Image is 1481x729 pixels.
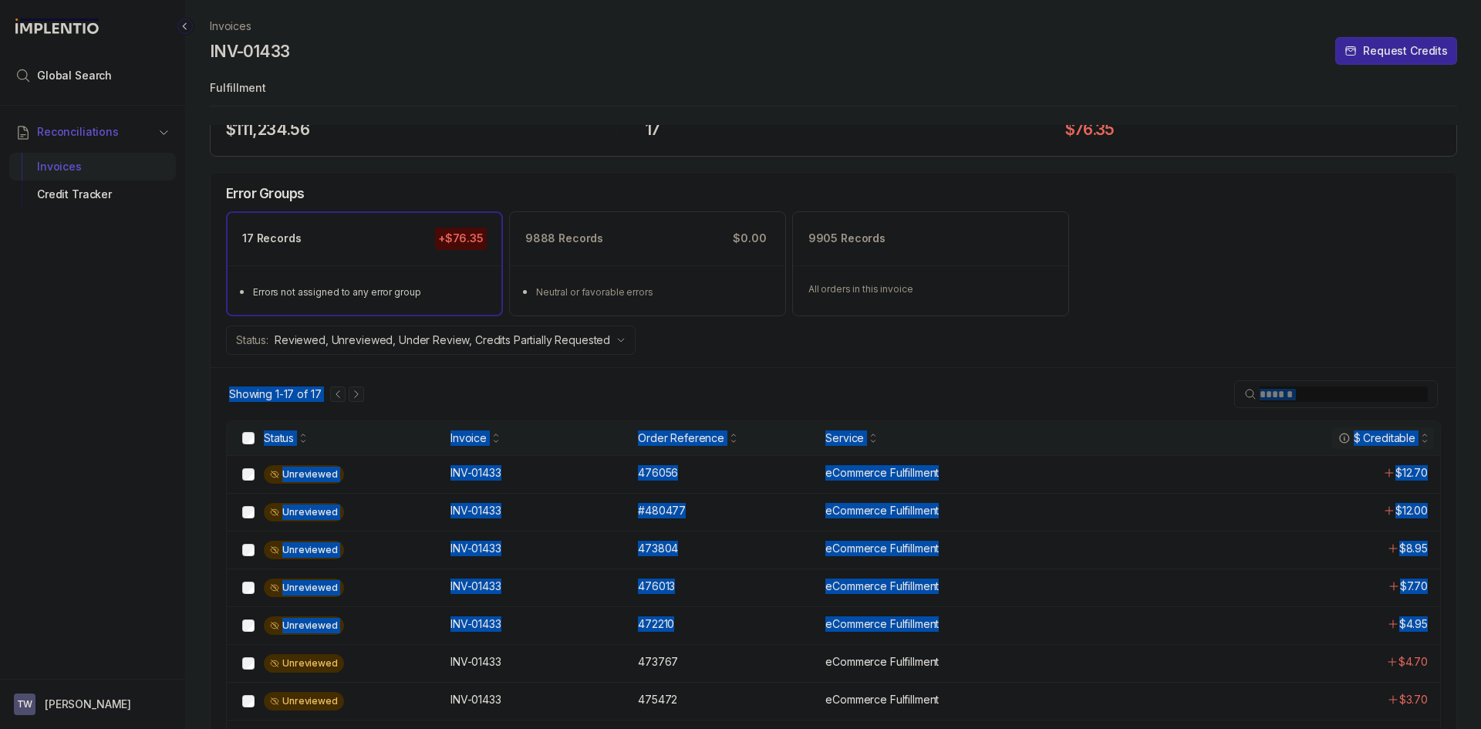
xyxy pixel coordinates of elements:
p: 475472 [638,692,677,707]
input: checkbox-checkbox [242,468,255,481]
div: Service [825,430,864,446]
p: $4.95 [1399,616,1428,632]
p: $7.70 [1400,579,1428,594]
p: eCommerce Fulfillment [825,654,939,670]
p: Reviewed, Unreviewed, Under Review, Credits Partially Requested [275,332,610,348]
p: $12.70 [1395,465,1428,481]
p: #480477 [638,503,686,518]
p: 473804 [638,541,678,556]
h4: 17 [646,119,1021,140]
p: All orders in this invoice [808,282,1053,297]
div: Credit Tracker [22,181,164,208]
h5: Error Groups [226,185,305,202]
p: Showing 1-17 of 17 [229,386,321,402]
div: Status [264,430,294,446]
div: Order Reference [638,430,724,446]
p: INV-01433 [450,541,501,556]
p: eCommerce Fulfillment [825,692,939,707]
p: eCommerce Fulfillment [825,616,939,632]
p: $8.95 [1399,541,1428,556]
div: Unreviewed [264,654,344,673]
p: eCommerce Fulfillment [825,579,939,594]
button: Status:Reviewed, Unreviewed, Under Review, Credits Partially Requested [226,326,636,355]
h4: $76.35 [1065,119,1441,140]
span: User initials [14,694,35,715]
div: Invoice [450,430,487,446]
input: checkbox-checkbox [242,695,255,707]
h4: $111,234.56 [226,119,602,140]
p: Request Credits [1363,43,1448,59]
p: 17 Records [242,231,302,246]
p: eCommerce Fulfillment [825,465,939,481]
p: INV-01433 [450,692,501,707]
p: INV-01433 [450,465,501,481]
div: Unreviewed [264,692,344,710]
p: INV-01433 [450,654,501,670]
div: Unreviewed [264,579,344,597]
p: 9905 Records [808,231,886,246]
div: Collapse Icon [176,17,194,35]
button: User initials[PERSON_NAME] [14,694,171,715]
p: $12.00 [1395,503,1428,518]
input: checkbox-checkbox [242,544,255,556]
div: Unreviewed [264,616,344,635]
button: Request Credits [1335,37,1457,65]
input: checkbox-checkbox [242,657,255,670]
p: $4.70 [1398,654,1428,670]
span: Global Search [37,68,112,83]
div: Unreviewed [264,541,344,559]
input: checkbox-checkbox [242,506,255,518]
p: $3.70 [1399,692,1428,707]
p: 473767 [638,654,678,670]
p: INV-01433 [450,616,501,632]
button: Reconciliations [9,115,176,149]
div: Reconciliations [9,150,176,212]
p: 9888 Records [525,231,603,246]
p: 476056 [638,465,678,481]
p: eCommerce Fulfillment [825,503,939,518]
span: Reconciliations [37,124,119,140]
input: checkbox-checkbox [242,432,255,444]
div: Unreviewed [264,503,344,521]
div: Unreviewed [264,465,344,484]
input: checkbox-checkbox [242,619,255,632]
div: Errors not assigned to any error group [253,285,485,300]
p: $0.00 [730,228,769,249]
p: INV-01433 [450,503,501,518]
input: checkbox-checkbox [242,582,255,594]
p: eCommerce Fulfillment [825,541,939,556]
p: 476013 [638,579,675,594]
div: Remaining page entries [229,386,321,402]
div: $ Creditable [1338,430,1415,446]
p: Fulfillment [210,74,1457,105]
h4: INV-01433 [210,41,289,62]
p: INV-01433 [450,579,501,594]
p: [PERSON_NAME] [45,697,131,712]
p: 472210 [638,616,674,632]
div: Invoices [22,153,164,181]
a: Invoices [210,19,251,34]
p: +$76.35 [435,228,487,249]
div: Neutral or favorable errors [536,285,768,300]
p: Status: [236,332,268,348]
nav: breadcrumb [210,19,251,34]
